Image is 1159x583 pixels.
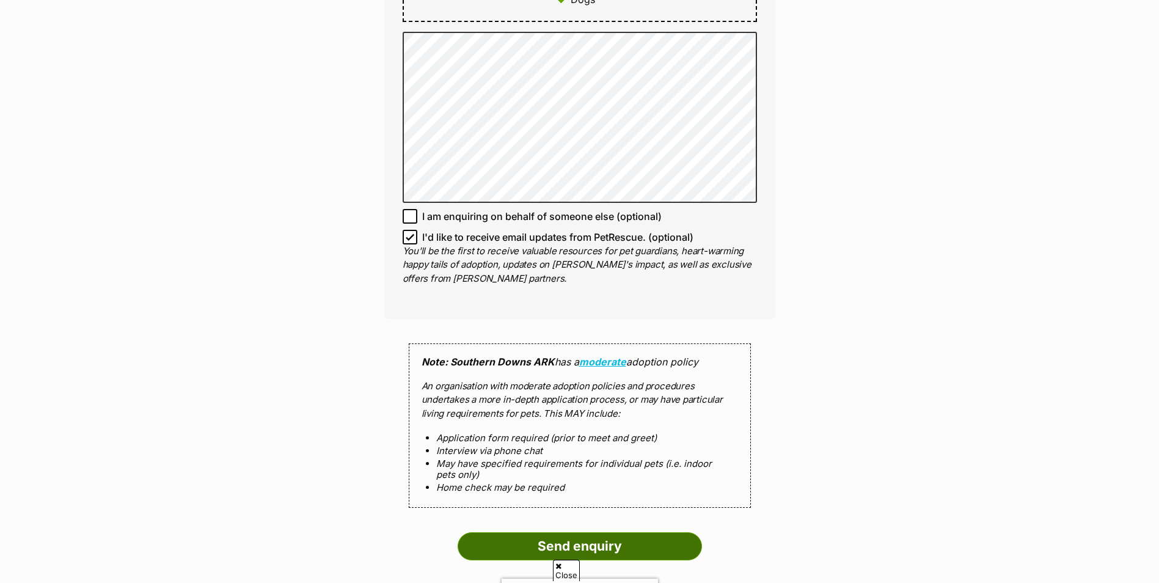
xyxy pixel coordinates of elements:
li: Application form required (prior to meet and greet) [436,433,723,443]
p: An organisation with moderate adoption policies and procedures undertakes a more in-depth applica... [422,380,738,421]
li: Interview via phone chat [436,446,723,456]
span: Close [553,560,580,581]
p: You'll be the first to receive valuable resources for pet guardians, heart-warming happy tails of... [403,244,757,286]
input: Send enquiry [458,532,702,560]
span: I'd like to receive email updates from PetRescue. (optional) [422,230,693,244]
li: May have specified requirements for individual pets (i.e. indoor pets only) [436,458,723,480]
strong: Note: Southern Downs ARK [422,356,555,368]
li: Home check may be required [436,482,723,493]
span: I am enquiring on behalf of someone else (optional) [422,209,662,224]
a: moderate [579,356,626,368]
div: has a adoption policy [409,343,751,508]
